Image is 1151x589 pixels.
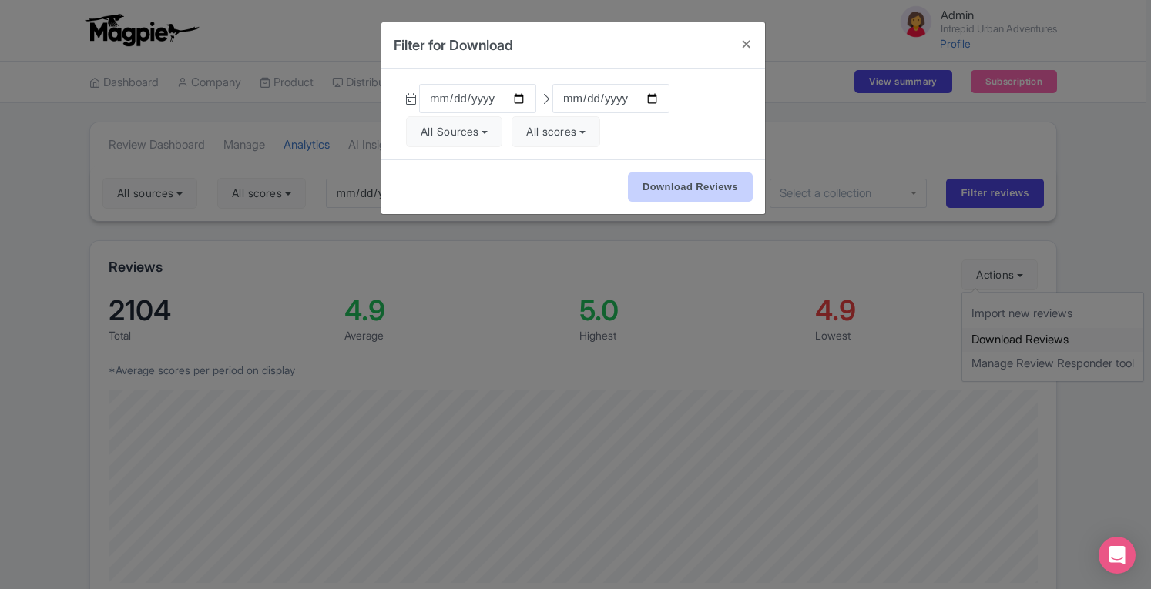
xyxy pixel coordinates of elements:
h4: Filter for Download [394,35,513,55]
button: All Sources [406,116,502,147]
button: All scores [512,116,600,147]
input: Download Reviews [628,172,753,202]
div: Open Intercom Messenger [1099,537,1136,574]
button: Close [728,22,765,66]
